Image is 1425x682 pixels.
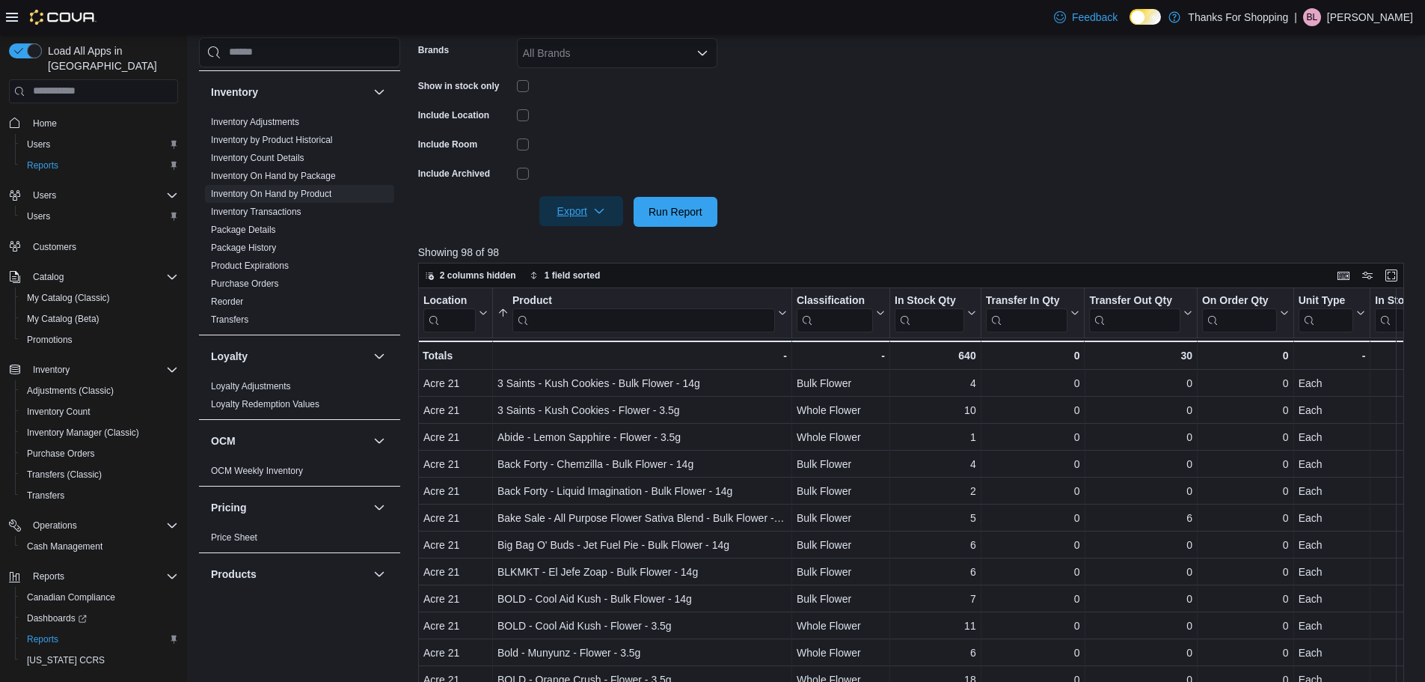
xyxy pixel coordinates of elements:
[211,170,336,182] span: Inventory On Hand by Package
[797,509,885,527] div: Bulk Flower
[497,563,787,581] div: BLKMKT - El Jefe Zoap - Bulk Flower - 14g
[211,85,258,100] h3: Inventory
[797,401,885,419] div: Whole Flower
[211,349,248,364] h3: Loyalty
[895,563,976,581] div: 6
[1089,401,1192,419] div: 0
[1382,267,1400,284] button: Enter fullscreen
[497,428,787,446] div: Abide - Lemon Sapphire - Flower - 3.5g
[27,385,114,397] span: Adjustments (Classic)
[370,83,388,101] button: Inventory
[1334,267,1352,284] button: Keyboard shortcuts
[27,268,178,286] span: Catalog
[21,487,178,505] span: Transfers
[15,380,184,401] button: Adjustments (Classic)
[15,155,184,176] button: Reports
[1358,267,1376,284] button: Display options
[211,466,303,476] a: OCM Weekly Inventory
[15,608,184,629] a: Dashboards
[211,189,331,199] a: Inventory On Hand by Product
[21,289,178,307] span: My Catalog (Classic)
[1298,563,1365,581] div: Each
[33,520,77,532] span: Operations
[211,465,303,477] span: OCM Weekly Inventory
[497,347,787,365] div: -
[211,567,257,582] h3: Products
[539,196,623,226] button: Export
[1048,2,1124,32] a: Feedback
[21,538,178,555] span: Cash Management
[27,210,50,222] span: Users
[211,380,291,392] span: Loyalty Adjustments
[211,349,367,364] button: Loyalty
[497,509,787,527] div: Bake Sale - All Purpose Flower Sativa Blend - Bulk Flower - 28g
[21,403,96,421] a: Inventory Count
[423,590,488,608] div: Acre 21
[895,509,976,527] div: 5
[1202,374,1289,392] div: 0
[1202,617,1289,635] div: 0
[21,588,178,606] span: Canadian Compliance
[211,85,367,100] button: Inventory
[1298,428,1365,446] div: Each
[1298,293,1353,332] div: Unit Type
[423,293,488,332] button: Location
[895,482,976,500] div: 2
[370,347,388,365] button: Loyalty
[985,482,1079,500] div: 0
[21,424,145,442] a: Inventory Manager (Classic)
[895,293,964,332] div: In Stock Qty
[1298,482,1365,500] div: Each
[27,114,178,133] span: Home
[199,462,400,486] div: OCM
[423,374,488,392] div: Acre 21
[211,171,336,181] a: Inventory On Hand by Package
[1089,617,1192,635] div: 0
[985,347,1079,365] div: 0
[1298,455,1365,473] div: Each
[15,536,184,557] button: Cash Management
[27,313,99,325] span: My Catalog (Beta)
[497,482,787,500] div: Back Forty - Liquid Imagination - Bulk Flower - 14g
[211,242,276,254] span: Package History
[211,433,367,448] button: OCM
[211,225,276,235] a: Package Details
[1202,293,1277,332] div: On Order Qty
[15,629,184,650] button: Reports
[27,567,70,585] button: Reports
[199,529,400,552] div: Pricing
[15,464,184,485] button: Transfers (Classic)
[418,168,490,180] label: Include Archived
[21,136,56,153] a: Users
[1089,428,1192,446] div: 0
[211,261,289,271] a: Product Expirations
[418,138,477,150] label: Include Room
[548,196,614,226] span: Export
[27,237,178,256] span: Customers
[418,44,449,56] label: Brands
[985,374,1079,392] div: 0
[1294,8,1297,26] p: |
[797,374,885,392] div: Bulk Flower
[211,117,299,127] a: Inventory Adjustments
[797,617,885,635] div: Whole Flower
[33,118,57,130] span: Home
[27,186,62,204] button: Users
[15,422,184,443] button: Inventory Manager (Classic)
[423,617,488,635] div: Acre 21
[1188,8,1288,26] p: Thanks For Shopping
[21,289,116,307] a: My Catalog (Classic)
[418,109,489,121] label: Include Location
[985,293,1067,308] div: Transfer In Qty
[211,260,289,272] span: Product Expirations
[27,115,63,133] a: Home
[1298,347,1365,365] div: -
[1089,455,1192,473] div: 0
[1202,536,1289,554] div: 0
[1298,536,1365,554] div: Each
[1202,455,1289,473] div: 0
[985,563,1079,581] div: 0
[27,591,115,603] span: Canadian Compliance
[512,293,775,308] div: Product
[797,482,885,500] div: Bulk Flower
